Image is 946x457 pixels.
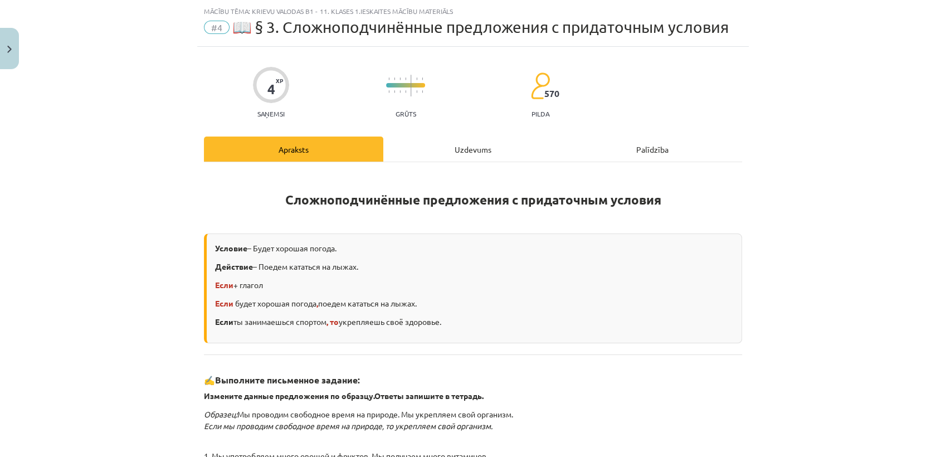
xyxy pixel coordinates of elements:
[388,90,389,93] img: icon-short-line-57e1e144782c952c97e751825c79c345078a6d821885a25fce030b3d8c18986b.svg
[530,72,550,100] img: students-c634bb4e5e11cddfef0936a35e636f08e4e9abd3cc4e673bd6f9a4125e45ecb1.svg
[215,298,733,309] p: будет хорошая погода поедем кататься на лыжах.
[330,317,339,327] b: то
[267,81,275,97] div: 4
[204,409,237,419] i: Образец:
[215,279,733,291] p: + глагол
[422,77,423,80] img: icon-short-line-57e1e144782c952c97e751825c79c345078a6d821885a25fce030b3d8c18986b.svg
[215,316,733,328] p: ты занимаешься спортом укрепляешь своё здоровье.
[396,110,416,118] p: Grūts
[531,110,549,118] p: pilda
[399,90,401,93] img: icon-short-line-57e1e144782c952c97e751825c79c345078a6d821885a25fce030b3d8c18986b.svg
[204,366,742,387] h3: ✍️
[316,298,318,308] b: ,
[399,77,401,80] img: icon-short-line-57e1e144782c952c97e751825c79c345078a6d821885a25fce030b3d8c18986b.svg
[388,77,389,80] img: icon-short-line-57e1e144782c952c97e751825c79c345078a6d821885a25fce030b3d8c18986b.svg
[215,261,253,271] b: Действие
[232,18,729,36] span: 📖 § 3. Сложноподчинённые предложения с придаточным условия
[204,21,230,34] span: #4
[215,280,233,290] b: Если
[394,77,395,80] img: icon-short-line-57e1e144782c952c97e751825c79c345078a6d821885a25fce030b3d8c18986b.svg
[276,77,283,84] span: XP
[253,110,289,118] p: Saņemsi
[215,298,233,308] b: Если
[411,75,412,96] img: icon-long-line-d9ea69661e0d244f92f715978eff75569469978d946b2353a9bb055b3ed8787d.svg
[215,243,247,253] b: Условие
[204,391,374,401] b: Измените данные предложения по образцу.
[204,137,383,162] div: Apraksts
[215,317,233,327] b: Если
[204,7,742,15] div: Mācību tēma: Krievu valodas b1 - 11. klases 1.ieskaites mācību materiāls
[416,90,417,93] img: icon-short-line-57e1e144782c952c97e751825c79c345078a6d821885a25fce030b3d8c18986b.svg
[374,391,484,401] strong: Ответы запишите в тетрадь.
[204,409,742,432] p: Мы проводим свободное время на природе. Мы укрепляем свой организм.
[544,89,559,99] span: 570
[394,90,395,93] img: icon-short-line-57e1e144782c952c97e751825c79c345078a6d821885a25fce030b3d8c18986b.svg
[285,192,661,208] strong: Сложноподчинённые предложения с придаточным условия
[215,261,733,273] p: – Поедем кататься на лыжах.
[215,374,360,386] strong: Выполните письменное задание:
[7,46,12,53] img: icon-close-lesson-0947bae3869378f0d4975bcd49f059093ad1ed9edebbc8119c70593378902aed.svg
[215,242,733,254] p: – Будет хорошая погода.
[422,90,423,93] img: icon-short-line-57e1e144782c952c97e751825c79c345078a6d821885a25fce030b3d8c18986b.svg
[416,77,417,80] img: icon-short-line-57e1e144782c952c97e751825c79c345078a6d821885a25fce030b3d8c18986b.svg
[383,137,563,162] div: Uzdevums
[405,77,406,80] img: icon-short-line-57e1e144782c952c97e751825c79c345078a6d821885a25fce030b3d8c18986b.svg
[563,137,742,162] div: Palīdzība
[204,421,492,431] i: Если мы проводим свободное время на природе, то укрепляем свой организм.
[326,317,328,327] b: ,
[405,90,406,93] img: icon-short-line-57e1e144782c952c97e751825c79c345078a6d821885a25fce030b3d8c18986b.svg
